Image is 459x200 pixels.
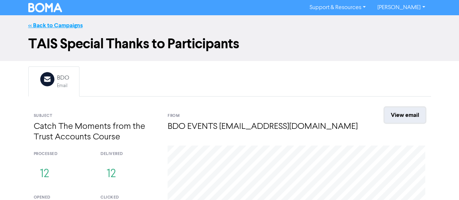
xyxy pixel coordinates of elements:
[57,74,69,82] div: BDO
[28,36,431,52] h1: TAIS Special Thanks to Participants
[34,162,55,186] button: 12
[304,2,372,13] a: Support & Resources
[168,122,358,132] h4: BDO EVENTS [EMAIL_ADDRESS][DOMAIN_NAME]
[372,2,431,13] a: [PERSON_NAME]
[423,165,459,200] iframe: Chat Widget
[168,113,358,119] div: From
[28,22,83,29] a: << Back to Campaigns
[101,162,122,186] button: 12
[101,151,157,157] div: delivered
[28,3,62,12] img: BOMA Logo
[385,107,425,123] a: View email
[57,82,69,89] div: Email
[34,151,90,157] div: processed
[34,122,157,143] h4: Catch The Moments from the Trust Accounts Course
[34,113,157,119] div: Subject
